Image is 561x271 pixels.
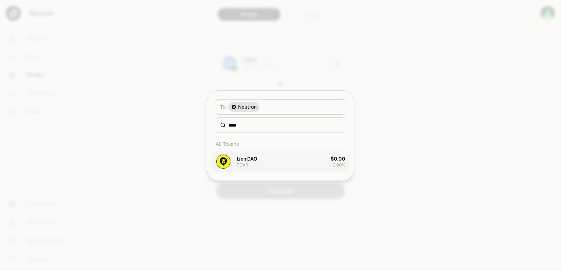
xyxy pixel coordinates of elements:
span: To [220,103,225,110]
img: ROAR Logo [216,155,230,169]
div: ROAR [237,162,248,168]
span: 0.00% [333,162,345,168]
span: Neutron [238,103,257,110]
img: Neutron Logo [231,104,237,110]
div: $0.00 [331,155,345,162]
div: All Tokens [211,137,350,151]
div: Lion DAO [237,155,257,162]
button: ROAR LogoLion DAOROAR$0.000.00% [211,151,350,172]
button: ToNeutron LogoNeutron [216,99,345,115]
